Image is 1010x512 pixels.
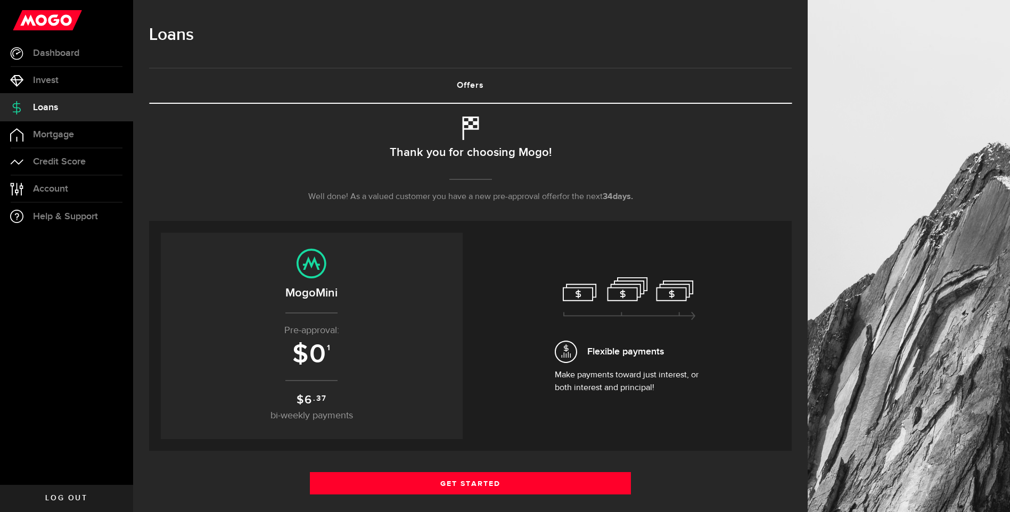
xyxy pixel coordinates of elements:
[33,212,98,221] span: Help & Support
[613,193,633,201] span: days.
[305,393,313,407] span: 6
[33,48,79,58] span: Dashboard
[33,103,58,112] span: Loans
[965,467,1010,512] iframe: LiveChat chat widget
[292,338,309,370] span: $
[560,193,603,201] span: for the next
[33,157,86,167] span: Credit Score
[171,284,452,302] h2: MogoMini
[149,69,792,103] a: Offers
[587,344,664,359] span: Flexible payments
[313,393,326,404] sup: .37
[390,142,552,164] h2: Thank you for choosing Mogo!
[327,343,331,353] sup: 1
[309,338,327,370] span: 0
[33,76,59,85] span: Invest
[270,411,353,420] span: bi-weekly payments
[45,494,87,502] span: Log out
[297,393,305,407] span: $
[310,472,631,494] a: Get Started
[308,193,560,201] span: Well done! As a valued customer you have a new pre-approval offer
[149,21,792,49] h1: Loans
[33,130,74,139] span: Mortgage
[555,369,704,394] p: Make payments toward just interest, or both interest and principal!
[33,184,68,194] span: Account
[603,193,613,201] span: 34
[171,324,452,338] p: Pre-approval:
[149,68,792,104] ul: Tabs Navigation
